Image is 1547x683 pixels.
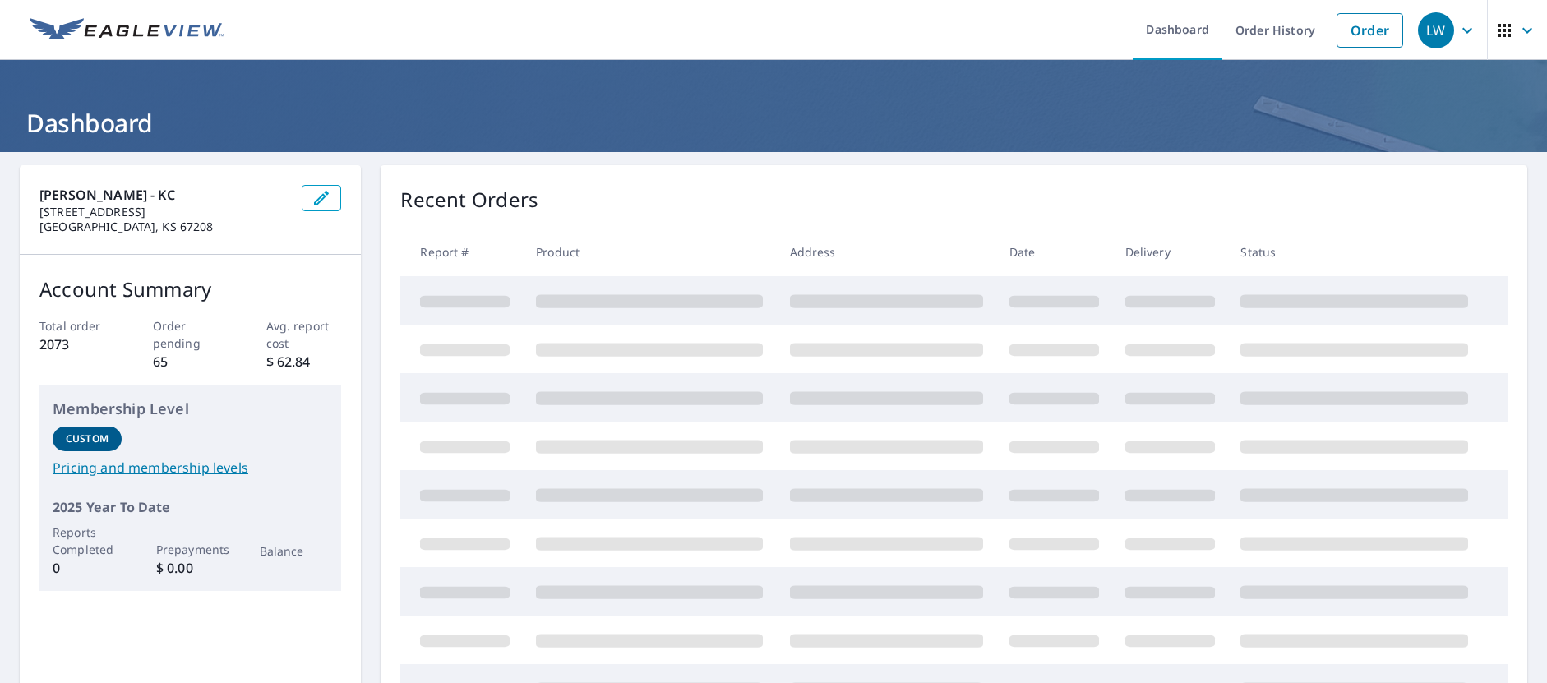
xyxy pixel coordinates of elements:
[39,185,289,205] p: [PERSON_NAME] - KC
[39,275,341,304] p: Account Summary
[1227,228,1481,276] th: Status
[53,398,328,420] p: Membership Level
[53,497,328,517] p: 2025 Year To Date
[1337,13,1403,48] a: Order
[996,228,1112,276] th: Date
[39,219,289,234] p: [GEOGRAPHIC_DATA], KS 67208
[260,542,329,560] p: Balance
[153,317,229,352] p: Order pending
[39,317,115,335] p: Total order
[523,228,776,276] th: Product
[266,352,342,371] p: $ 62.84
[1418,12,1454,48] div: LW
[53,558,122,578] p: 0
[30,18,224,43] img: EV Logo
[53,524,122,558] p: Reports Completed
[66,431,109,446] p: Custom
[156,558,225,578] p: $ 0.00
[39,205,289,219] p: [STREET_ADDRESS]
[53,458,328,478] a: Pricing and membership levels
[153,352,229,371] p: 65
[266,317,342,352] p: Avg. report cost
[400,228,523,276] th: Report #
[400,185,538,215] p: Recent Orders
[1112,228,1228,276] th: Delivery
[156,541,225,558] p: Prepayments
[39,335,115,354] p: 2073
[777,228,996,276] th: Address
[20,106,1527,140] h1: Dashboard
